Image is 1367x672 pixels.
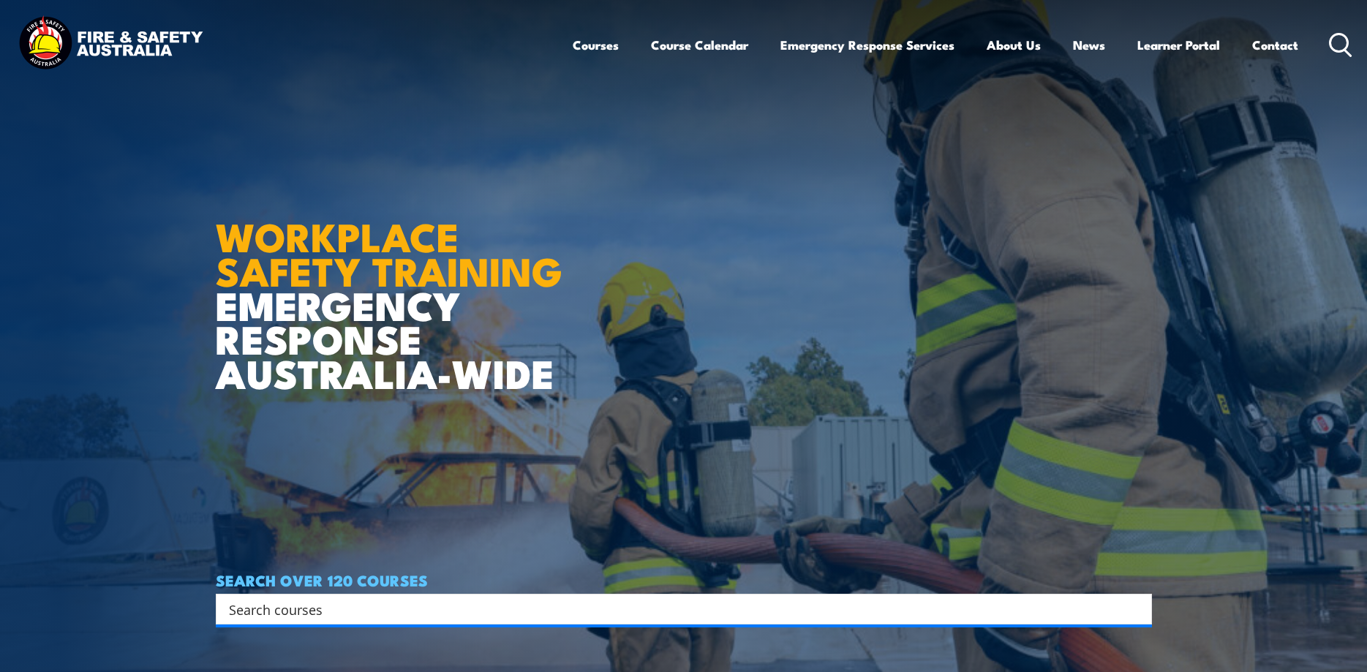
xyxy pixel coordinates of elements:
a: Course Calendar [651,26,748,64]
a: Contact [1252,26,1298,64]
input: Search input [229,598,1120,620]
a: Learner Portal [1137,26,1220,64]
a: Courses [573,26,619,64]
strong: WORKPLACE SAFETY TRAINING [216,205,562,300]
a: About Us [987,26,1041,64]
h4: SEARCH OVER 120 COURSES [216,572,1152,588]
a: Emergency Response Services [780,26,954,64]
a: News [1073,26,1105,64]
form: Search form [232,599,1123,619]
h1: EMERGENCY RESPONSE AUSTRALIA-WIDE [216,182,573,390]
button: Search magnifier button [1126,599,1147,619]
